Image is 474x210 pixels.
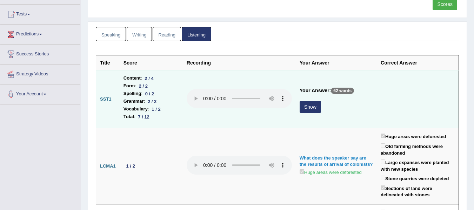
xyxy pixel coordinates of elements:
input: Huge areas were deforested [381,134,385,138]
a: Success Stories [0,45,80,62]
li: : [123,74,179,82]
div: 2 / 2 [145,98,159,105]
th: Title [96,55,120,70]
th: Correct Answer [377,55,459,70]
input: Old farming methods were abandoned [381,143,385,148]
a: Strategy Videos [0,65,80,82]
input: Huge areas were deforested [300,169,304,174]
label: Huge areas were deforested [381,132,446,140]
input: Sections of land were delineated with stones [381,185,385,190]
label: Stone quarries were depleted [381,174,449,182]
th: Score [120,55,183,70]
a: Predictions [0,25,80,42]
div: 1 / 2 [123,162,138,170]
div: 1 / 2 [149,106,163,113]
label: Large expanses were planted with new species [381,158,455,172]
b: Vocabulary [123,105,148,113]
label: Old farming methods were abandoned [381,142,455,156]
input: Stone quarries were depleted [381,176,385,180]
li: : [123,113,179,121]
a: Writing [127,27,152,41]
li: : [123,105,179,113]
b: Form [123,82,135,90]
b: SST1 [100,96,112,102]
b: Spelling [123,90,141,97]
a: Your Account [0,84,80,102]
li: : [123,90,179,97]
label: Sections of land were delineated with stones [381,184,455,198]
div: 2 / 2 [136,82,151,90]
th: Recording [183,55,296,70]
div: 7 / 12 [135,113,152,121]
b: Grammar [123,97,144,105]
div: 2 / 4 [142,75,156,82]
label: Huge areas were deforested [300,168,362,176]
a: Speaking [96,27,126,41]
b: LCMA1 [100,163,116,169]
b: Your Answer: [300,88,331,93]
li: : [123,82,179,90]
div: What does the speaker say are the results of arrival of colonists? [300,155,373,168]
a: Tests [0,5,80,22]
li: : [123,97,179,105]
button: Show [300,101,321,113]
input: Large expanses were planted with new species [381,160,385,164]
b: Content [123,74,141,82]
b: Total [123,113,134,121]
p: 62 words [331,88,354,94]
a: Listening [182,27,211,41]
div: 0 / 2 [142,90,157,97]
th: Your Answer [296,55,377,70]
a: Reading [153,27,181,41]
